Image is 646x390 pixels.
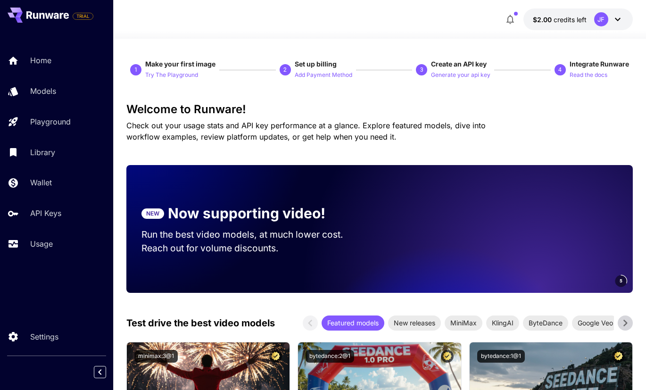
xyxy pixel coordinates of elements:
p: Usage [30,238,53,249]
div: MiniMax [445,315,482,331]
span: $2.00 [533,16,554,24]
p: Settings [30,331,58,342]
p: Test drive the best video models [126,316,275,330]
div: Featured models [322,315,384,331]
button: $2.00JF [523,8,633,30]
span: Set up billing [295,60,337,68]
button: bytedance:2@1 [306,350,354,363]
span: New releases [388,318,441,328]
div: ByteDance [523,315,568,331]
p: NEW [146,209,159,218]
span: Check out your usage stats and API key performance at a glance. Explore featured models, dive int... [126,121,486,141]
button: Collapse sidebar [94,366,106,378]
div: JF [594,12,608,26]
span: Make your first image [145,60,215,68]
p: Try The Playground [145,71,198,80]
button: Certified Model – Vetted for best performance and includes a commercial license. [612,350,625,363]
h3: Welcome to Runware! [126,103,633,116]
p: Add Payment Method [295,71,352,80]
span: Integrate Runware [570,60,629,68]
p: Now supporting video! [168,203,325,224]
span: Add your payment card to enable full platform functionality. [73,10,93,22]
button: bytedance:1@1 [477,350,525,363]
button: Read the docs [570,69,607,80]
p: 2 [283,66,287,74]
p: 1 [134,66,138,74]
div: Collapse sidebar [101,364,113,381]
button: Certified Model – Vetted for best performance and includes a commercial license. [441,350,454,363]
div: New releases [388,315,441,331]
p: Home [30,55,51,66]
p: 3 [420,66,423,74]
span: Create an API key [431,60,487,68]
p: Reach out for volume discounts. [141,241,361,255]
p: Library [30,147,55,158]
p: API Keys [30,207,61,219]
span: KlingAI [486,318,519,328]
button: Add Payment Method [295,69,352,80]
p: Generate your api key [431,71,490,80]
div: $2.00 [533,15,587,25]
span: Featured models [322,318,384,328]
span: ByteDance [523,318,568,328]
span: Google Veo [572,318,619,328]
p: Playground [30,116,71,127]
button: Generate your api key [431,69,490,80]
span: 5 [620,277,622,284]
p: Read the docs [570,71,607,80]
span: MiniMax [445,318,482,328]
span: TRIAL [73,13,93,20]
div: Google Veo [572,315,619,331]
p: Run the best video models, at much lower cost. [141,228,361,241]
span: credits left [554,16,587,24]
div: KlingAI [486,315,519,331]
button: minimax:3@1 [134,350,178,363]
p: Wallet [30,177,52,188]
button: Certified Model – Vetted for best performance and includes a commercial license. [269,350,282,363]
p: Models [30,85,56,97]
p: 4 [558,66,562,74]
button: Try The Playground [145,69,198,80]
